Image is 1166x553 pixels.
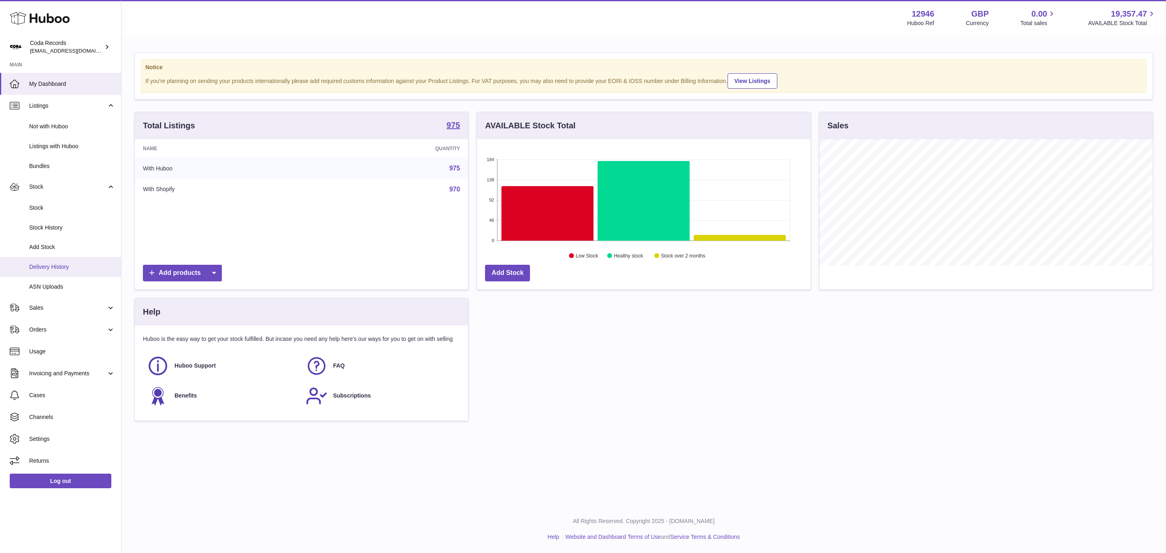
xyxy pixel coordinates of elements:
[143,335,460,343] p: Huboo is the easy way to get your stock fulfilled. But incase you need any help here's our ways f...
[449,186,460,193] a: 970
[661,253,705,259] text: Stock over 2 months
[485,265,530,281] a: Add Stock
[487,157,494,162] text: 184
[492,238,494,243] text: 0
[333,392,371,400] span: Subscriptions
[29,243,115,251] span: Add Stock
[1088,9,1156,27] a: 19,357.47 AVAILABLE Stock Total
[489,218,494,223] text: 46
[135,179,315,200] td: With Shopify
[1111,9,1147,19] span: 19,357.47
[30,39,103,55] div: Coda Records
[449,165,460,172] a: 975
[670,534,740,540] a: Service Terms & Conditions
[29,413,115,421] span: Channels
[29,457,115,465] span: Returns
[29,435,115,443] span: Settings
[135,139,315,158] th: Name
[907,19,934,27] div: Huboo Ref
[30,47,119,54] span: [EMAIL_ADDRESS][DOMAIN_NAME]
[29,162,115,170] span: Bundles
[145,64,1142,71] strong: Notice
[487,177,494,182] text: 138
[29,304,106,312] span: Sales
[29,183,106,191] span: Stock
[29,348,115,355] span: Usage
[174,392,197,400] span: Benefits
[145,72,1142,89] div: If you're planning on sending your products internationally please add required customs informati...
[548,534,560,540] a: Help
[143,120,195,131] h3: Total Listings
[10,41,22,53] img: internalAdmin-12946@internal.huboo.com
[1020,9,1056,27] a: 0.00 Total sales
[29,263,115,271] span: Delivery History
[29,102,106,110] span: Listings
[576,253,598,259] text: Low Stock
[447,121,460,131] a: 975
[828,120,849,131] h3: Sales
[565,534,661,540] a: Website and Dashboard Terms of Use
[614,253,644,259] text: Healthy stock
[29,80,115,88] span: My Dashboard
[966,19,989,27] div: Currency
[29,204,115,212] span: Stock
[135,158,315,179] td: With Huboo
[912,9,934,19] strong: 12946
[1032,9,1047,19] span: 0.00
[971,9,989,19] strong: GBP
[128,517,1160,525] p: All Rights Reserved. Copyright 2025 - [DOMAIN_NAME]
[306,385,456,407] a: Subscriptions
[562,533,740,541] li: and
[29,326,106,334] span: Orders
[315,139,468,158] th: Quantity
[485,120,575,131] h3: AVAILABLE Stock Total
[728,73,777,89] a: View Listings
[29,224,115,232] span: Stock History
[147,385,298,407] a: Benefits
[174,362,216,370] span: Huboo Support
[1020,19,1056,27] span: Total sales
[143,306,160,317] h3: Help
[29,143,115,150] span: Listings with Huboo
[29,370,106,377] span: Invoicing and Payments
[29,283,115,291] span: ASN Uploads
[10,474,111,488] a: Log out
[489,198,494,202] text: 92
[1088,19,1156,27] span: AVAILABLE Stock Total
[29,123,115,130] span: Not with Huboo
[306,355,456,377] a: FAQ
[447,121,460,129] strong: 975
[29,391,115,399] span: Cases
[143,265,222,281] a: Add products
[333,362,345,370] span: FAQ
[147,355,298,377] a: Huboo Support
